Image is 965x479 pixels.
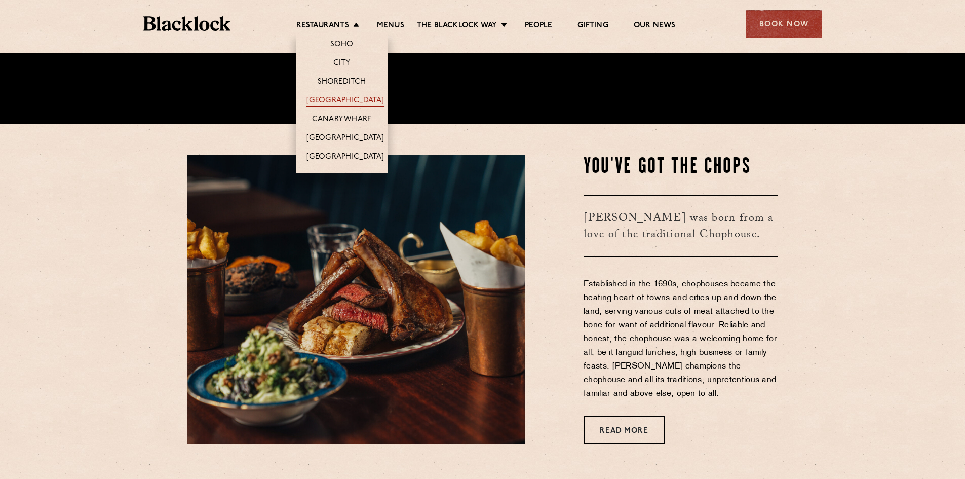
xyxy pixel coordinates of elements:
[584,155,778,180] h2: You've Got The Chops
[306,152,384,163] a: [GEOGRAPHIC_DATA]
[746,10,822,38] div: Book Now
[584,416,665,444] a: Read More
[306,96,384,107] a: [GEOGRAPHIC_DATA]
[330,40,354,51] a: Soho
[525,21,552,32] a: People
[143,16,231,31] img: BL_Textured_Logo-footer-cropped.svg
[312,115,371,126] a: Canary Wharf
[377,21,404,32] a: Menus
[306,133,384,144] a: [GEOGRAPHIC_DATA]
[584,195,778,257] h3: [PERSON_NAME] was born from a love of the traditional Chophouse.
[417,21,497,32] a: The Blacklock Way
[187,155,525,444] img: May25-Blacklock-AllIn-00417-scaled-e1752246198448.jpg
[318,77,366,88] a: Shoreditch
[584,278,778,401] p: Established in the 1690s, chophouses became the beating heart of towns and cities up and down the...
[296,21,349,32] a: Restaurants
[577,21,608,32] a: Gifting
[634,21,676,32] a: Our News
[333,58,351,69] a: City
